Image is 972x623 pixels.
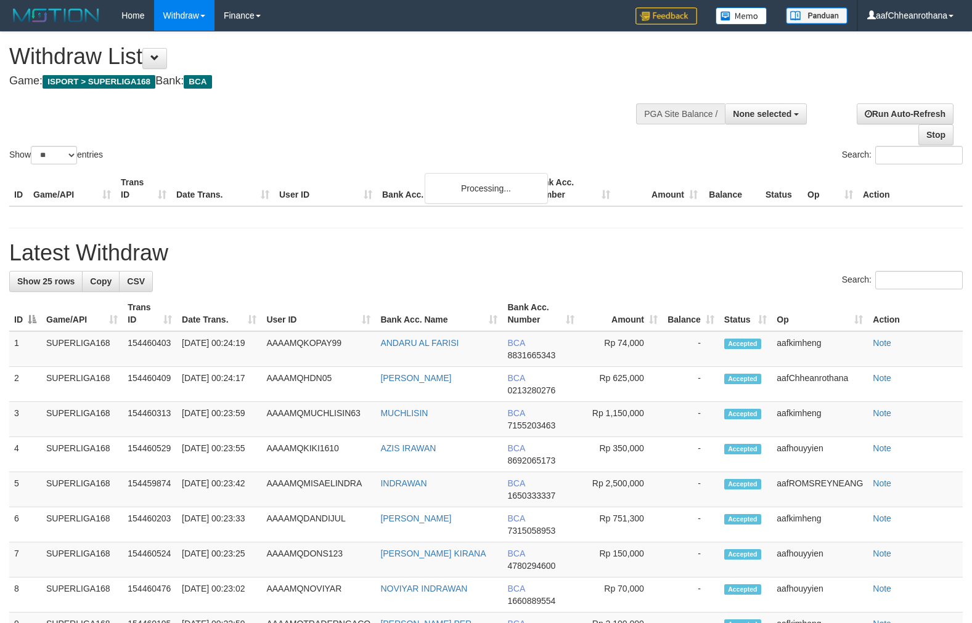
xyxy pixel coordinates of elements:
td: SUPERLIGA168 [41,331,123,367]
button: None selected [725,103,807,124]
td: aafhouyyien [772,577,868,613]
td: - [663,402,719,437]
th: Trans ID: activate to sort column ascending [123,296,177,331]
span: Accepted [724,444,761,454]
span: CSV [127,276,145,286]
img: Feedback.jpg [635,7,697,25]
td: SUPERLIGA168 [41,367,123,402]
span: Copy 1650333337 to clipboard [507,491,555,500]
th: Game/API [28,171,116,206]
a: Note [873,338,891,348]
div: Processing... [425,173,548,204]
td: [DATE] 00:23:59 [177,402,261,437]
th: Trans ID [116,171,171,206]
td: SUPERLIGA168 [41,507,123,542]
td: 6 [9,507,41,542]
td: AAAAMQDANDIJUL [261,507,375,542]
td: Rp 70,000 [579,577,663,613]
a: INDRAWAN [380,478,427,488]
td: 7 [9,542,41,577]
label: Show entries [9,146,103,164]
td: - [663,437,719,472]
span: Copy 1660889554 to clipboard [507,596,555,606]
th: Balance [703,171,761,206]
a: Note [873,408,891,418]
a: [PERSON_NAME] KIRANA [380,549,486,558]
span: Accepted [724,549,761,560]
span: None selected [733,109,791,119]
td: [DATE] 00:23:02 [177,577,261,613]
td: - [663,577,719,613]
span: Copy 8831665343 to clipboard [507,350,555,360]
td: 154460409 [123,367,177,402]
a: Note [873,513,891,523]
th: Status: activate to sort column ascending [719,296,772,331]
th: Amount: activate to sort column ascending [579,296,663,331]
th: Bank Acc. Name [377,171,528,206]
td: Rp 350,000 [579,437,663,472]
a: CSV [119,271,153,292]
td: 2 [9,367,41,402]
span: BCA [507,513,525,523]
th: Status [761,171,803,206]
a: Show 25 rows [9,271,83,292]
td: SUPERLIGA168 [41,437,123,472]
td: aafhouyyien [772,542,868,577]
td: AAAAMQMUCHLISIN63 [261,402,375,437]
td: aafkimheng [772,402,868,437]
td: - [663,367,719,402]
td: 154460313 [123,402,177,437]
span: Accepted [724,409,761,419]
th: Op [803,171,858,206]
span: Copy 7155203463 to clipboard [507,420,555,430]
div: PGA Site Balance / [636,103,725,124]
span: BCA [507,443,525,453]
td: Rp 1,150,000 [579,402,663,437]
a: ANDARU AL FARISI [380,338,459,348]
td: - [663,331,719,367]
td: aafChheanrothana [772,367,868,402]
span: Copy 7315058953 to clipboard [507,526,555,536]
th: Date Trans. [171,171,274,206]
td: AAAAMQNOVIYAR [261,577,375,613]
span: BCA [507,408,525,418]
span: ISPORT > SUPERLIGA168 [43,75,155,89]
td: aafkimheng [772,331,868,367]
th: Bank Acc. Name: activate to sort column ascending [375,296,502,331]
span: Accepted [724,584,761,595]
td: 154460529 [123,437,177,472]
a: Note [873,478,891,488]
td: aafkimheng [772,507,868,542]
span: BCA [507,549,525,558]
th: Action [858,171,963,206]
span: Copy [90,276,112,286]
th: Amount [615,171,703,206]
th: Action [868,296,963,331]
td: 154460203 [123,507,177,542]
td: [DATE] 00:24:19 [177,331,261,367]
td: aafROMSREYNEANG [772,472,868,507]
span: Show 25 rows [17,276,75,286]
a: [PERSON_NAME] [380,373,451,383]
a: Stop [918,124,954,145]
th: ID [9,171,28,206]
td: Rp 625,000 [579,367,663,402]
td: Rp 751,300 [579,507,663,542]
h1: Latest Withdraw [9,241,963,265]
span: Copy 0213280276 to clipboard [507,385,555,395]
th: User ID: activate to sort column ascending [261,296,375,331]
input: Search: [875,146,963,164]
td: - [663,542,719,577]
td: SUPERLIGA168 [41,472,123,507]
td: Rp 2,500,000 [579,472,663,507]
td: [DATE] 00:23:25 [177,542,261,577]
td: 154459874 [123,472,177,507]
td: SUPERLIGA168 [41,402,123,437]
td: - [663,472,719,507]
h4: Game: Bank: [9,75,635,87]
span: BCA [507,338,525,348]
a: Note [873,373,891,383]
h1: Withdraw List [9,44,635,69]
a: Note [873,443,891,453]
label: Search: [842,271,963,289]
